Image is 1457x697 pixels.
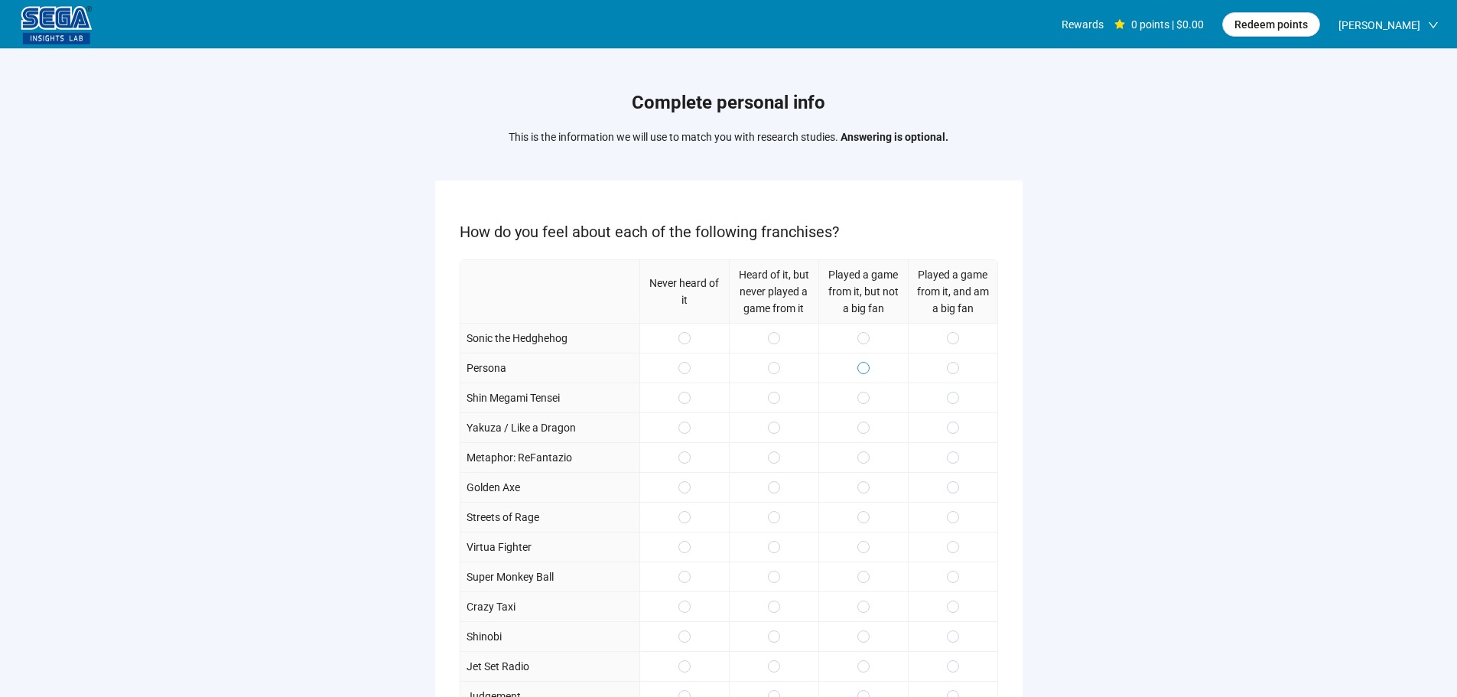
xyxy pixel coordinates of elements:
p: Metaphor: ReFantazio [467,449,572,466]
p: Heard of it, but never played a game from it [736,266,812,317]
p: Streets of Rage [467,509,539,526]
p: Shinobi [467,628,502,645]
p: Crazy Taxi [467,598,515,615]
span: Redeem points [1234,16,1308,33]
span: star [1114,19,1125,30]
p: Virtua Fighter [467,539,532,555]
p: Yakuza / Like a Dragon [467,419,576,436]
p: Never heard of it [646,275,723,308]
h1: Complete personal info [509,89,948,118]
p: Sonic the Hedghehog [467,330,568,347]
p: Played a game from it, and am a big fan [915,266,991,317]
strong: Answering is optional. [841,131,948,143]
span: [PERSON_NAME] [1338,1,1420,50]
p: Persona [467,360,506,376]
p: Golden Axe [467,479,520,496]
p: Super Monkey Ball [467,568,554,585]
p: Played a game from it, but not a big fan [825,266,902,317]
p: Jet Set Radio [467,658,529,675]
p: Shin Megami Tensei [467,389,560,406]
p: This is the information we will use to match you with research studies. [509,129,948,145]
span: down [1428,20,1439,31]
p: How do you feel about each of the following franchises? [460,220,998,244]
button: Redeem points [1222,12,1320,37]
